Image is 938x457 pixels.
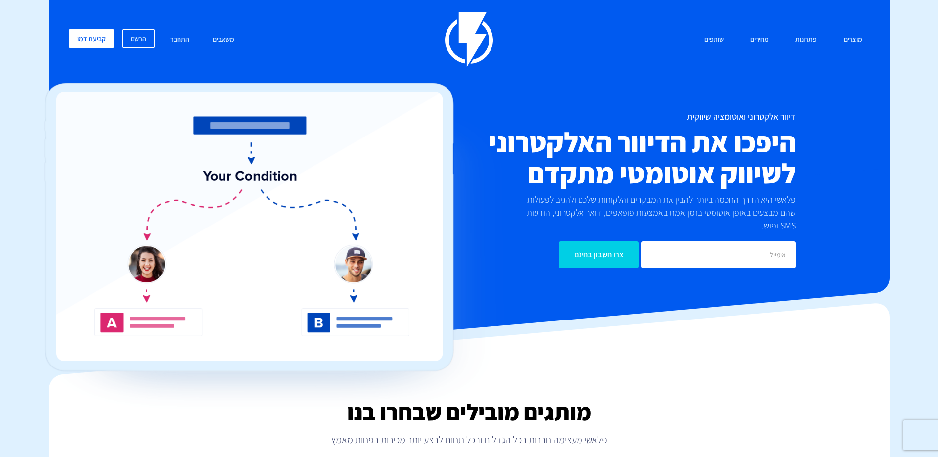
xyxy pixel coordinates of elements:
[510,193,796,231] p: פלאשי היא הדרך החכמה ביותר להבין את המבקרים והלקוחות שלכם ולהגיב לפעולות שהם מבצעים באופן אוטומטי...
[69,29,114,48] a: קביעת דמו
[410,112,796,122] h1: דיוור אלקטרוני ואוטומציה שיווקית
[410,127,796,188] h2: היפכו את הדיוור האלקטרוני לשיווק אוטומטי מתקדם
[641,241,796,268] input: אימייל
[559,241,639,268] input: צרו חשבון בחינם
[697,29,731,50] a: שותפים
[788,29,824,50] a: פתרונות
[205,29,242,50] a: משאבים
[836,29,870,50] a: מוצרים
[49,399,890,425] h2: מותגים מובילים שבחרו בנו
[49,433,890,447] p: פלאשי מעצימה חברות בכל הגדלים ובכל תחום לבצע יותר מכירות בפחות מאמץ
[743,29,776,50] a: מחירים
[163,29,197,50] a: התחבר
[122,29,155,48] a: הרשם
